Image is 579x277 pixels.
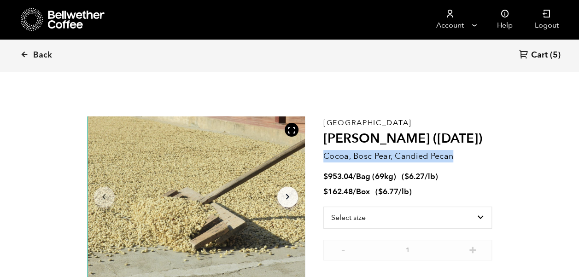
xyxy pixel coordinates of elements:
span: /lb [425,171,435,182]
button: - [337,244,349,254]
span: /lb [398,186,409,197]
a: Cart (5) [519,49,561,62]
h2: [PERSON_NAME] ([DATE]) [323,131,492,147]
span: / [353,186,356,197]
span: $ [404,171,409,182]
span: $ [323,171,328,182]
p: Cocoa, Bosc Pear, Candied Pecan [323,150,492,162]
span: Back [33,50,52,61]
span: Cart [531,50,548,61]
bdi: 6.77 [378,186,398,197]
span: ( ) [402,171,438,182]
span: $ [323,186,328,197]
bdi: 6.27 [404,171,425,182]
span: ( ) [375,186,412,197]
bdi: 162.48 [323,186,353,197]
span: $ [378,186,383,197]
span: Box [356,186,370,197]
span: (5) [550,50,561,61]
span: Bag (69kg) [356,171,396,182]
span: / [353,171,356,182]
bdi: 953.04 [323,171,353,182]
button: + [467,244,478,254]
